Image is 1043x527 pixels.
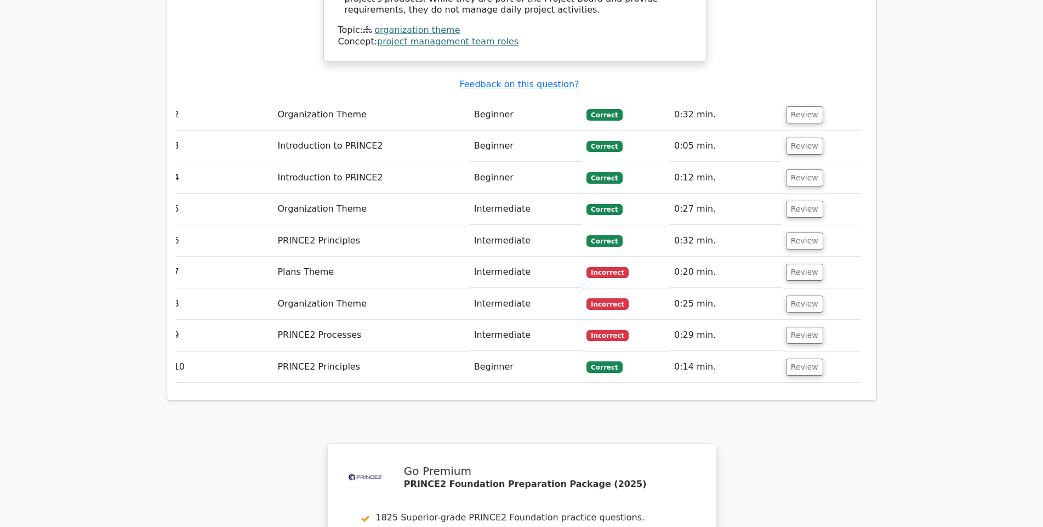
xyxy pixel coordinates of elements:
td: Organization Theme [273,99,469,131]
td: 9 [169,320,273,351]
td: 0:32 min. [670,99,782,131]
button: Review [786,296,823,313]
span: Incorrect [586,330,629,341]
td: Intermediate [470,257,582,288]
td: 0:05 min. [670,131,782,162]
td: Organization Theme [273,288,469,320]
button: Review [786,138,823,155]
td: 0:20 min. [670,257,782,288]
span: Incorrect [586,267,629,278]
span: Correct [586,109,622,120]
td: Organization Theme [273,194,469,225]
td: PRINCE2 Principles [273,352,469,383]
div: Topic: [338,25,692,36]
td: 4 [169,162,273,194]
td: 0:29 min. [670,320,782,351]
span: Correct [586,141,622,152]
a: project management team roles [377,36,518,47]
span: Correct [586,172,622,183]
button: Review [786,106,823,123]
td: Plans Theme [273,257,469,288]
td: Intermediate [470,288,582,320]
button: Review [786,327,823,344]
td: Intermediate [470,194,582,225]
button: Review [786,359,823,376]
td: Beginner [470,162,582,194]
td: Introduction to PRINCE2 [273,131,469,162]
span: Correct [586,361,622,372]
td: 0:14 min. [670,352,782,383]
td: 8 [169,288,273,320]
td: PRINCE2 Processes [273,320,469,351]
td: Intermediate [470,320,582,351]
a: Feedback on this question? [459,79,579,89]
td: 3 [169,131,273,162]
td: 5 [169,194,273,225]
td: Intermediate [470,225,582,257]
td: PRINCE2 Principles [273,225,469,257]
td: Introduction to PRINCE2 [273,162,469,194]
button: Review [786,233,823,250]
td: 0:27 min. [670,194,782,225]
a: organization theme [374,25,460,35]
button: Review [786,201,823,218]
button: Review [786,169,823,186]
td: 7 [169,257,273,288]
td: 6 [169,225,273,257]
td: 10 [169,352,273,383]
td: Beginner [470,131,582,162]
span: Incorrect [586,298,629,309]
td: 0:12 min. [670,162,782,194]
td: Beginner [470,352,582,383]
div: Concept: [338,36,692,48]
td: Beginner [470,99,582,131]
td: 0:32 min. [670,225,782,257]
span: Correct [586,204,622,215]
span: Correct [586,235,622,246]
button: Review [786,264,823,281]
td: 2 [169,99,273,131]
td: 0:25 min. [670,288,782,320]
